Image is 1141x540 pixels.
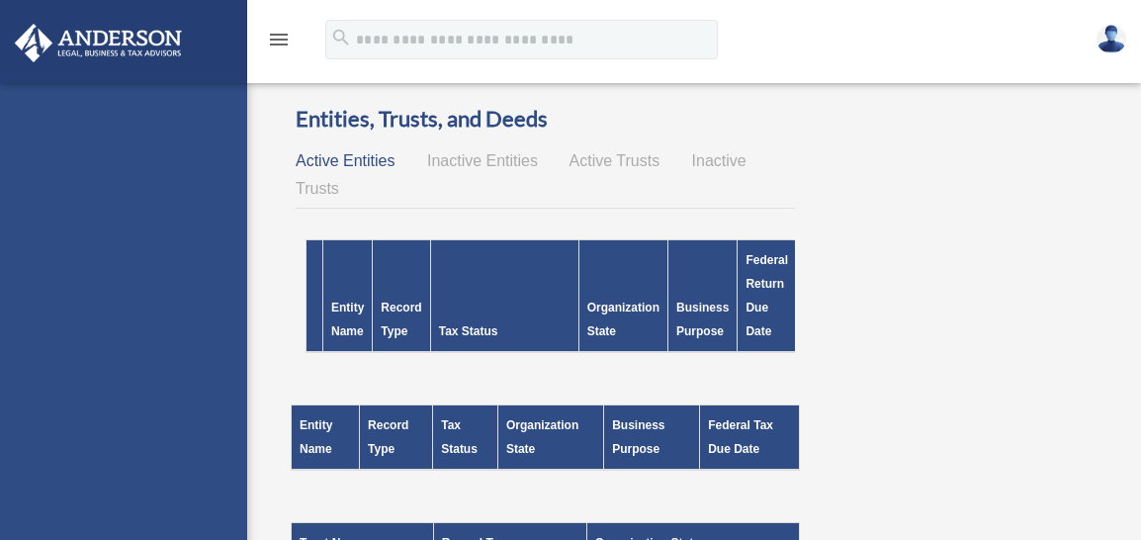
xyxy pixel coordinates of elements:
th: Tax Status [430,240,578,353]
span: Inactive Trusts [296,152,746,197]
h3: Entities, Trusts, and Deeds [296,104,795,135]
span: Active Entities [296,152,395,169]
th: Entity Name [292,405,360,471]
th: Organization State [497,405,603,471]
th: Federal Return Due Date [738,240,797,353]
th: Entity Name [323,240,373,353]
th: Business Purpose [604,405,700,471]
th: Federal Tax Due Date [700,405,799,471]
img: Anderson Advisors Platinum Portal [9,24,188,62]
span: Active Trusts [570,152,660,169]
th: Organization State [578,240,667,353]
th: Business Purpose [668,240,738,353]
i: search [330,27,352,48]
span: Inactive Entities [427,152,538,169]
i: menu [267,28,291,51]
a: menu [267,35,291,51]
th: Record Type [373,240,430,353]
img: User Pic [1097,25,1126,53]
th: Record Type [360,405,433,471]
th: Tax Status [433,405,498,471]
